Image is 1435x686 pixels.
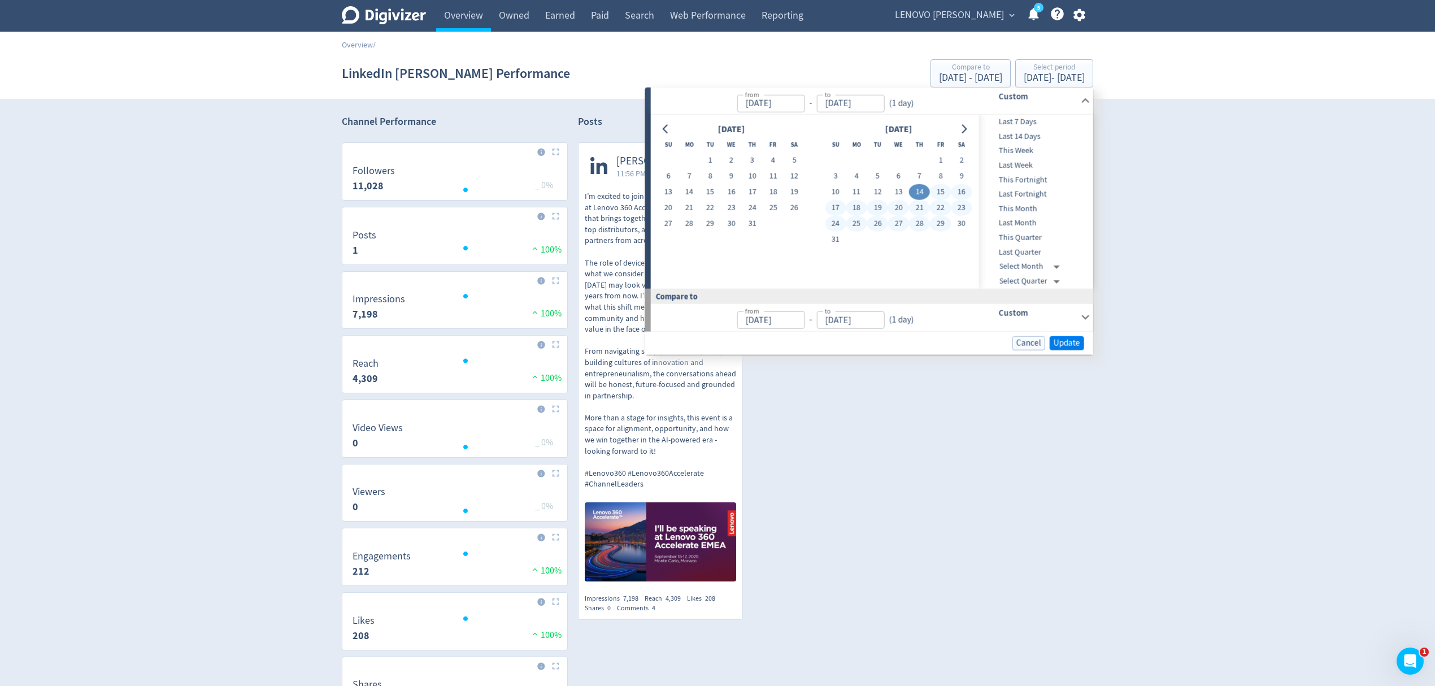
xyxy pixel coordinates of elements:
[930,59,1011,88] button: Compare to[DATE] - [DATE]
[721,168,742,184] button: 9
[666,594,681,603] span: 4,309
[552,148,559,155] img: Placeholder
[867,200,888,216] button: 19
[700,153,721,168] button: 1
[552,212,559,220] img: Placeholder
[979,115,1091,289] nav: presets
[353,550,411,563] dt: Engagements
[342,55,570,92] h1: LinkedIn [PERSON_NAME] Performance
[651,115,1093,289] div: from-to(1 day)Custom
[616,155,693,168] span: [PERSON_NAME]
[617,603,662,613] div: Comments
[979,217,1091,229] span: Last Month
[979,188,1091,201] span: Last Fortnight
[552,341,559,348] img: Placeholder
[353,436,358,450] strong: 0
[529,244,562,255] span: 100%
[679,184,699,200] button: 14
[909,200,930,216] button: 21
[607,603,611,613] span: 0
[881,121,915,137] div: [DATE]
[745,89,759,99] label: from
[867,137,888,153] th: Tuesday
[585,594,645,603] div: Impressions
[700,168,721,184] button: 8
[742,153,763,168] button: 3
[999,259,1064,274] div: Select Month
[1015,59,1093,88] button: Select period[DATE]- [DATE]
[784,184,805,200] button: 19
[951,216,972,232] button: 30
[353,229,376,242] dt: Posts
[700,216,721,232] button: 29
[979,245,1091,259] div: Last Quarter
[909,137,930,153] th: Thursday
[347,230,562,260] svg: Posts 1
[763,184,784,200] button: 18
[535,437,553,448] span: _ 0%
[679,168,699,184] button: 7
[652,603,655,613] span: 4
[353,164,395,177] dt: Followers
[846,168,867,184] button: 4
[645,289,1093,304] div: Compare to
[585,603,617,613] div: Shares
[529,372,562,384] span: 100%
[1024,73,1085,83] div: [DATE] - [DATE]
[784,137,805,153] th: Saturday
[721,153,742,168] button: 2
[805,97,816,110] div: -
[353,565,369,578] strong: 212
[1034,3,1043,12] a: 5
[825,216,846,232] button: 24
[529,565,541,574] img: positive-performance.svg
[763,200,784,216] button: 25
[909,168,930,184] button: 7
[979,145,1091,157] span: This Week
[342,40,373,50] a: Overview
[763,153,784,168] button: 4
[585,502,736,581] img: https://media.cf.digivizer.com/images/linkedin-139381074-urn:li:share:7366136537861734401-383b6ea...
[951,184,972,200] button: 16
[353,244,358,257] strong: 1
[529,244,541,253] img: positive-performance.svg
[979,130,1091,142] span: Last 14 Days
[825,184,846,200] button: 10
[930,168,951,184] button: 8
[745,306,759,316] label: from
[353,422,403,435] dt: Video Views
[721,184,742,200] button: 16
[1050,336,1084,350] button: Update
[616,168,693,179] span: 11:56 PM [DATE] PST
[846,137,867,153] th: Monday
[888,184,909,200] button: 13
[585,191,736,490] p: I’m excited to join [PERSON_NAME] on stage at Lenovo 360 Accelerate EMEA - an event that brings t...
[552,470,559,477] img: Placeholder
[347,615,562,645] svg: Likes 208
[658,184,679,200] button: 13
[645,594,687,603] div: Reach
[930,137,951,153] th: Friday
[347,294,562,324] svg: Impressions 7,198
[721,137,742,153] th: Wednesday
[353,629,369,642] strong: 208
[930,216,951,232] button: 29
[353,307,378,321] strong: 7,198
[353,357,379,370] dt: Reach
[679,216,699,232] button: 28
[742,184,763,200] button: 17
[658,168,679,184] button: 6
[705,594,715,603] span: 208
[763,168,784,184] button: 11
[784,153,805,168] button: 5
[979,216,1091,231] div: Last Month
[979,203,1091,215] span: This Month
[529,372,541,381] img: positive-performance.svg
[784,200,805,216] button: 26
[867,168,888,184] button: 5
[353,293,405,306] dt: Impressions
[955,121,972,137] button: Go to next month
[951,200,972,216] button: 23
[825,137,846,153] th: Sunday
[552,533,559,541] img: Placeholder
